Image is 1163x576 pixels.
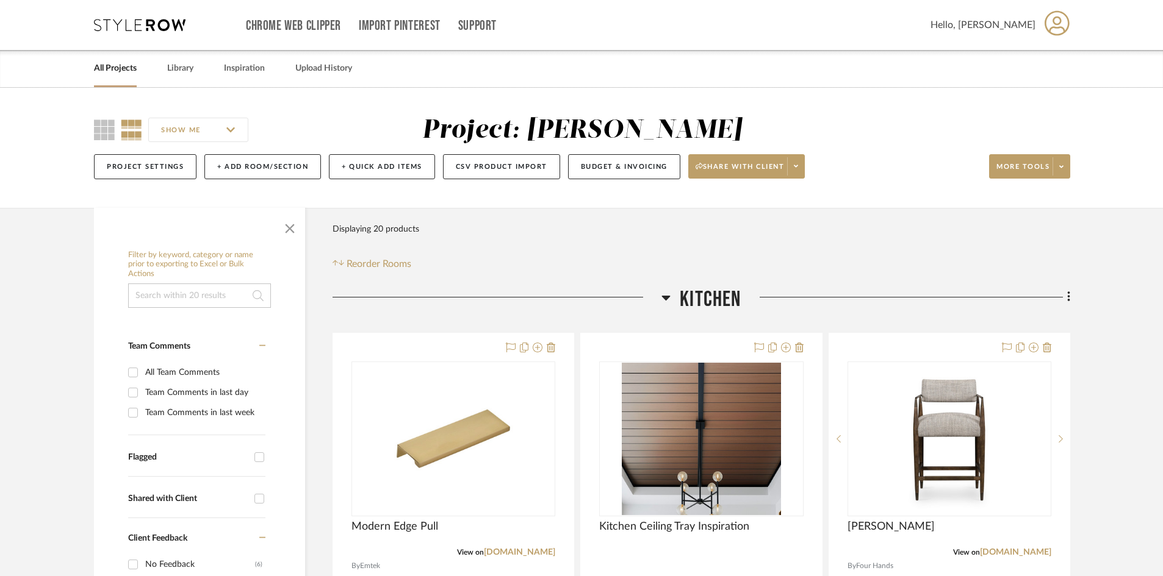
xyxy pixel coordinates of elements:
button: Project Settings [94,154,196,179]
span: Reorder Rooms [347,257,411,271]
a: Import Pinterest [359,21,441,31]
a: Library [167,60,193,77]
button: Budget & Invoicing [568,154,680,179]
div: All Team Comments [145,363,262,382]
span: Team Comments [128,342,190,350]
div: (6) [255,555,262,574]
span: Four Hands [856,560,893,572]
a: [DOMAIN_NAME] [980,548,1051,556]
div: 0 [352,362,555,516]
span: Client Feedback [128,534,187,542]
button: Close [278,214,302,238]
button: Reorder Rooms [333,257,411,271]
div: Team Comments in last day [145,383,262,402]
a: Support [458,21,497,31]
h6: Filter by keyword, category or name prior to exporting to Excel or Bulk Actions [128,251,271,279]
button: + Quick Add Items [329,154,435,179]
a: [DOMAIN_NAME] [484,548,555,556]
a: Chrome Web Clipper [246,21,341,31]
span: Share with client [696,162,785,180]
img: Waldon [873,363,1026,515]
button: Share with client [688,154,805,179]
button: More tools [989,154,1070,179]
div: Displaying 20 products [333,217,419,241]
div: 0 [848,362,1051,516]
span: Kitchen [680,286,741,313]
span: By [351,560,360,572]
div: Project: [PERSON_NAME] [422,118,742,143]
div: Flagged [128,452,248,463]
a: Upload History [295,60,352,77]
a: Inspiration [224,60,265,77]
span: By [848,560,856,572]
a: All Projects [94,60,137,77]
button: + Add Room/Section [204,154,321,179]
span: Emtek [360,560,380,572]
span: Modern Edge Pull [351,520,438,533]
span: View on [457,549,484,556]
span: View on [953,549,980,556]
img: Kitchen Ceiling Tray Inspiration [622,363,780,515]
div: Team Comments in last week [145,403,262,422]
span: Hello, [PERSON_NAME] [931,18,1035,32]
input: Search within 20 results [128,283,271,308]
div: Shared with Client [128,494,248,504]
div: No Feedback [145,555,255,574]
span: [PERSON_NAME] [848,520,935,533]
span: More tools [996,162,1050,180]
div: 0 [600,362,802,516]
button: CSV Product Import [443,154,560,179]
img: Modern Edge Pull [377,363,530,515]
span: Kitchen Ceiling Tray Inspiration [599,520,749,533]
